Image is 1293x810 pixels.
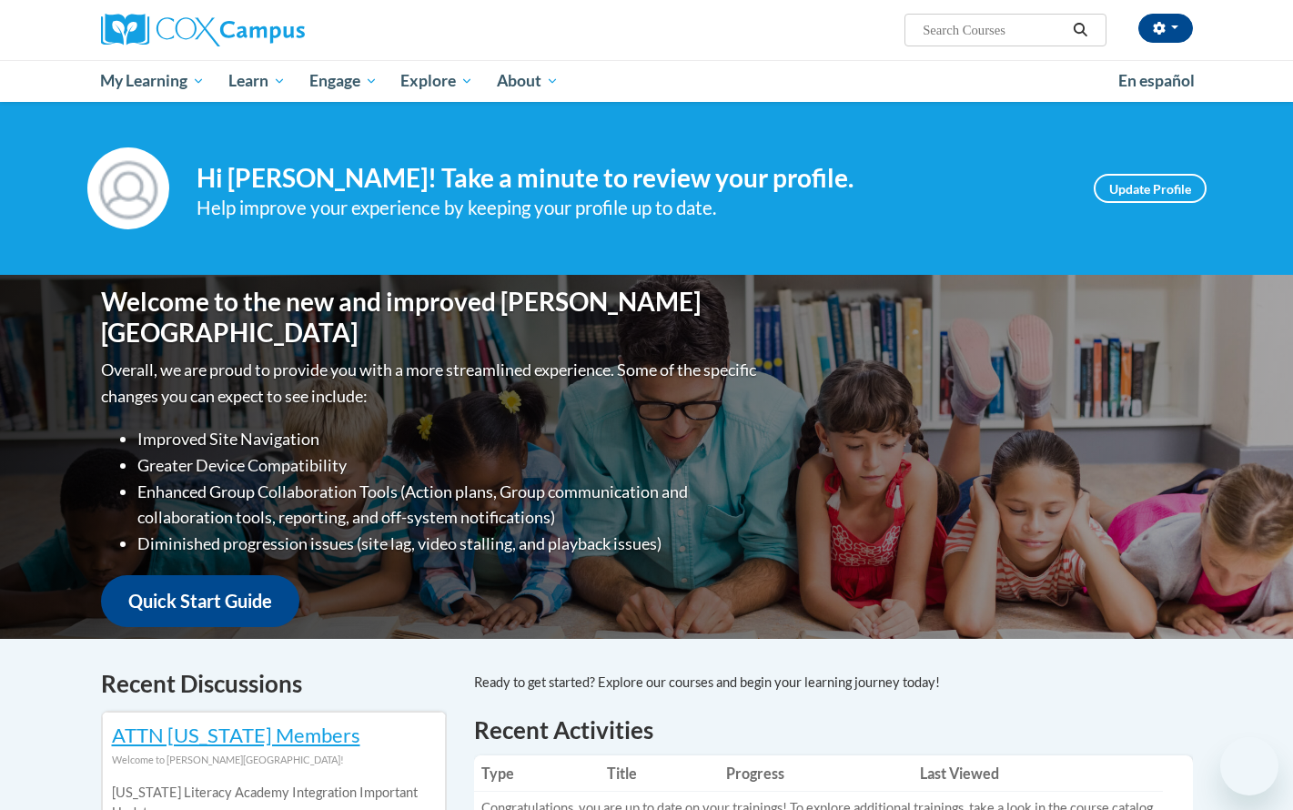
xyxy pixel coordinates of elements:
a: Learn [217,60,298,102]
li: Greater Device Compatibility [137,452,761,479]
div: Help improve your experience by keeping your profile up to date. [197,193,1066,223]
span: My Learning [100,70,205,92]
li: Improved Site Navigation [137,426,761,452]
span: About [497,70,559,92]
a: My Learning [89,60,217,102]
img: Cox Campus [101,14,305,46]
div: Main menu [74,60,1220,102]
th: Type [474,755,601,792]
img: Profile Image [87,147,169,229]
a: About [485,60,571,102]
div: Welcome to [PERSON_NAME][GEOGRAPHIC_DATA]! [112,750,436,770]
span: En español [1118,71,1195,90]
a: Quick Start Guide [101,575,299,627]
h4: Recent Discussions [101,666,447,702]
li: Enhanced Group Collaboration Tools (Action plans, Group communication and collaboration tools, re... [137,479,761,532]
a: Engage [298,60,389,102]
a: Explore [389,60,485,102]
input: Search Courses [921,19,1066,41]
h1: Welcome to the new and improved [PERSON_NAME][GEOGRAPHIC_DATA] [101,287,761,348]
a: En español [1106,62,1207,100]
button: Search [1066,19,1094,41]
a: Update Profile [1094,174,1207,203]
h1: Recent Activities [474,714,1193,746]
a: ATTN [US_STATE] Members [112,723,360,747]
th: Progress [719,755,913,792]
span: Learn [228,70,286,92]
th: Title [600,755,719,792]
iframe: Button to launch messaging window [1220,737,1278,795]
p: Overall, we are proud to provide you with a more streamlined experience. Some of the specific cha... [101,357,761,410]
li: Diminished progression issues (site lag, video stalling, and playback issues) [137,531,761,557]
h4: Hi [PERSON_NAME]! Take a minute to review your profile. [197,163,1066,194]
span: Engage [309,70,378,92]
button: Account Settings [1138,14,1193,43]
th: Last Viewed [913,755,1163,792]
span: Explore [400,70,473,92]
a: Cox Campus [101,14,447,46]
